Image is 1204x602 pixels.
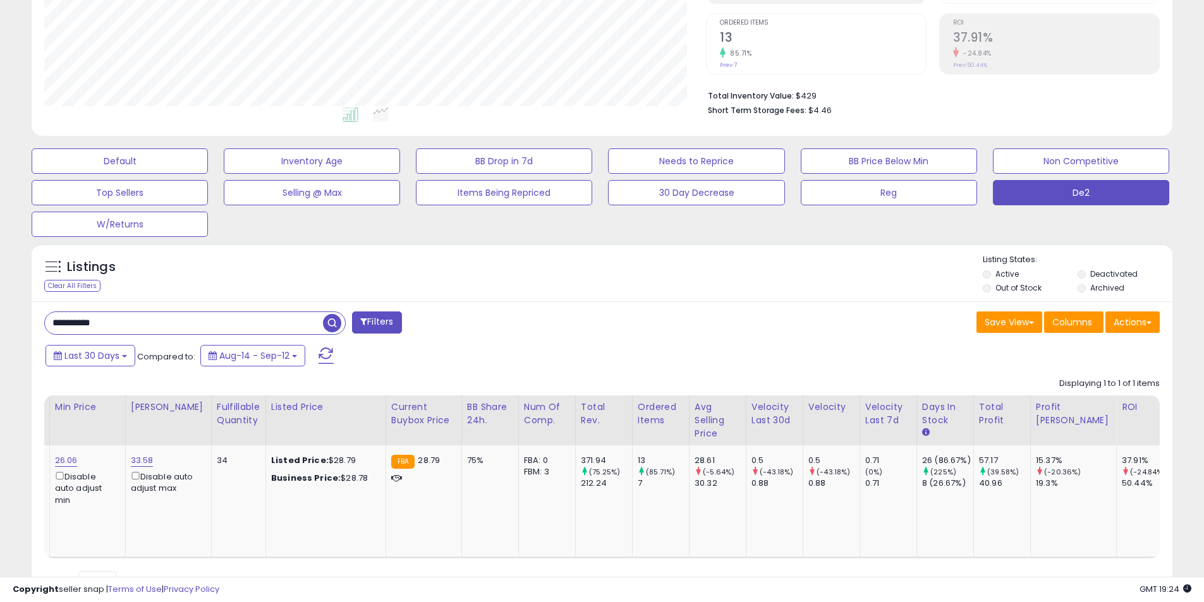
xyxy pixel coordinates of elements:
[646,467,675,477] small: (85.71%)
[979,400,1025,427] div: Total Profit
[581,478,632,489] div: 212.24
[13,584,219,596] div: seller snap | |
[352,311,401,334] button: Filters
[164,583,219,595] a: Privacy Policy
[708,105,806,116] b: Short Term Storage Fees:
[224,180,400,205] button: Selling @ Max
[108,583,162,595] a: Terms of Use
[995,282,1042,293] label: Out of Stock
[638,478,689,489] div: 7
[638,400,684,427] div: Ordered Items
[720,30,926,47] h2: 13
[801,180,977,205] button: Reg
[391,455,415,469] small: FBA
[751,400,798,427] div: Velocity Last 30d
[271,454,329,466] b: Listed Price:
[524,455,566,466] div: FBA: 0
[922,478,973,489] div: 8 (26.67%)
[1090,268,1138,279] label: Deactivated
[13,583,59,595] strong: Copyright
[1036,478,1116,489] div: 19.3%
[1036,400,1111,427] div: Profit [PERSON_NAME]
[589,467,620,477] small: (75.25%)
[695,400,741,440] div: Avg Selling Price
[46,345,135,366] button: Last 30 Days
[801,148,977,174] button: BB Price Below Min
[808,104,832,116] span: $4.46
[865,400,911,427] div: Velocity Last 7d
[865,467,883,477] small: (0%)
[1059,378,1160,390] div: Displaying 1 to 1 of 1 items
[751,478,803,489] div: 0.88
[922,400,968,427] div: Days In Stock
[983,254,1172,266] p: Listing States:
[1122,478,1173,489] div: 50.44%
[64,349,119,362] span: Last 30 Days
[638,455,689,466] div: 13
[1130,467,1165,477] small: (-24.84%)
[1140,583,1191,595] span: 2025-10-13 19:24 GMT
[995,268,1019,279] label: Active
[271,455,376,466] div: $28.79
[808,400,854,414] div: Velocity
[1122,455,1173,466] div: 37.91%
[708,87,1150,102] li: $429
[720,20,926,27] span: Ordered Items
[55,454,78,467] a: 26.06
[524,400,570,427] div: Num of Comp.
[416,180,592,205] button: Items Being Repriced
[751,455,803,466] div: 0.5
[708,90,794,101] b: Total Inventory Value:
[67,258,116,276] h5: Listings
[953,61,987,69] small: Prev: 50.44%
[217,400,260,427] div: Fulfillable Quantity
[720,61,737,69] small: Prev: 7
[391,400,456,427] div: Current Buybox Price
[993,180,1169,205] button: De2
[993,148,1169,174] button: Non Competitive
[930,467,956,477] small: (225%)
[200,345,305,366] button: Aug-14 - Sep-12
[131,454,154,467] a: 33.58
[217,455,256,466] div: 34
[467,400,513,427] div: BB Share 24h.
[55,400,120,414] div: Min Price
[219,349,289,362] span: Aug-14 - Sep-12
[959,49,992,58] small: -24.84%
[1036,455,1116,466] div: 15.37%
[979,455,1030,466] div: 57.17
[416,148,592,174] button: BB Drop in 7d
[808,455,860,466] div: 0.5
[44,280,100,292] div: Clear All Filters
[32,180,208,205] button: Top Sellers
[1044,311,1104,333] button: Columns
[271,472,341,484] b: Business Price:
[131,469,202,494] div: Disable auto adjust max
[922,427,930,438] small: Days In Stock.
[131,400,206,414] div: [PERSON_NAME]
[224,148,400,174] button: Inventory Age
[987,467,1019,477] small: (39.58%)
[695,455,746,466] div: 28.61
[865,478,916,489] div: 0.71
[137,351,195,363] span: Compared to:
[55,469,116,506] div: Disable auto adjust min
[32,148,208,174] button: Default
[953,30,1159,47] h2: 37.91%
[271,473,376,484] div: $28.78
[581,400,627,427] div: Total Rev.
[271,400,380,414] div: Listed Price
[695,478,746,489] div: 30.32
[581,455,632,466] div: 371.94
[524,466,566,478] div: FBM: 3
[922,455,973,466] div: 26 (86.67%)
[976,311,1042,333] button: Save View
[726,49,751,58] small: 85.71%
[1090,282,1124,293] label: Archived
[953,20,1159,27] span: ROI
[608,180,784,205] button: 30 Day Decrease
[467,455,509,466] div: 75%
[703,467,734,477] small: (-5.64%)
[979,478,1030,489] div: 40.96
[1105,311,1160,333] button: Actions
